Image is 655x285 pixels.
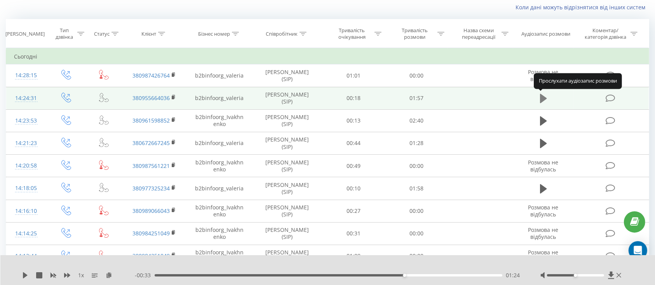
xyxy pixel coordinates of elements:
td: 00:10 [322,177,385,200]
td: 00:00 [385,222,448,245]
a: 380987561221 [132,162,170,169]
td: [PERSON_NAME] (SIP) [252,64,322,87]
div: 14:14:25 [14,226,38,241]
div: [PERSON_NAME] [5,31,45,37]
td: 01:01 [322,64,385,87]
td: 00:00 [385,155,448,177]
div: 14:28:15 [14,68,38,83]
td: 00:00 [385,245,448,267]
span: Розмова не відбулась [528,159,559,173]
td: b2binfoorg_Ivakhnenko [187,245,252,267]
td: b2binfoorg_Ivakhnenko [187,155,252,177]
td: 00:49 [322,155,385,177]
a: 380984251049 [132,252,170,259]
div: 14:20:58 [14,158,38,173]
div: 14:23:53 [14,113,38,128]
td: b2binfoorg_Ivakhnenko [187,109,252,132]
div: Коментар/категорія дзвінка [583,27,629,40]
td: 02:40 [385,109,448,132]
span: Розмова не відбулась [528,204,559,218]
div: Прослухати аудіозапис розмови [534,73,622,89]
span: - 00:33 [135,271,155,279]
a: 380977325234 [132,185,170,192]
div: 14:24:31 [14,91,38,106]
a: 380961598852 [132,117,170,124]
div: Статус [94,31,110,37]
a: 380672667245 [132,139,170,147]
div: 14:18:05 [14,181,38,196]
div: Тривалість очікування [331,27,373,40]
td: [PERSON_NAME] (SIP) [252,109,322,132]
div: 14:12:44 [14,249,38,264]
div: Тип дзвінка [53,27,75,40]
div: Тривалість розмови [394,27,436,40]
div: 14:21:23 [14,136,38,151]
div: 14:16:10 [14,204,38,219]
td: b2binfoorg_Ivakhnenko [187,222,252,245]
td: [PERSON_NAME] (SIP) [252,200,322,222]
div: Accessibility label [403,274,406,277]
span: 1 x [78,271,84,279]
td: 00:00 [385,200,448,222]
td: [PERSON_NAME] (SIP) [252,155,322,177]
a: Коли дані можуть відрізнятися вiд інших систем [516,3,649,11]
span: Розмова не відбулась [528,68,559,83]
td: 01:57 [385,87,448,109]
td: Сьогодні [6,49,649,64]
td: 00:27 [322,200,385,222]
a: 380984251049 [132,230,170,237]
a: 380989066043 [132,207,170,214]
td: [PERSON_NAME] (SIP) [252,245,322,267]
div: Аудіозапис розмови [521,31,570,37]
td: 01:58 [385,177,448,200]
td: 01:09 [322,245,385,267]
div: Співробітник [266,31,298,37]
td: 00:18 [322,87,385,109]
div: Accessibility label [574,274,577,277]
div: Open Intercom Messenger [629,241,647,260]
span: Розмова не відбулась [528,249,559,263]
div: Клієнт [141,31,156,37]
span: 01:24 [506,271,520,279]
td: [PERSON_NAME] (SIP) [252,87,322,109]
div: Назва схеми переадресації [458,27,500,40]
td: b2binfoorg_valeria [187,177,252,200]
td: b2binfoorg_valeria [187,87,252,109]
div: Бізнес номер [198,31,230,37]
span: Розмова не відбулась [528,226,559,240]
td: [PERSON_NAME] (SIP) [252,132,322,154]
td: b2binfoorg_valeria [187,132,252,154]
td: [PERSON_NAME] (SIP) [252,222,322,245]
a: 380955664036 [132,94,170,102]
td: 00:00 [385,64,448,87]
td: [PERSON_NAME] (SIP) [252,177,322,200]
td: 00:13 [322,109,385,132]
td: 00:44 [322,132,385,154]
a: 380987426764 [132,72,170,79]
td: 01:28 [385,132,448,154]
td: b2binfoorg_Ivakhnenko [187,200,252,222]
td: 00:31 [322,222,385,245]
td: b2binfoorg_valeria [187,64,252,87]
